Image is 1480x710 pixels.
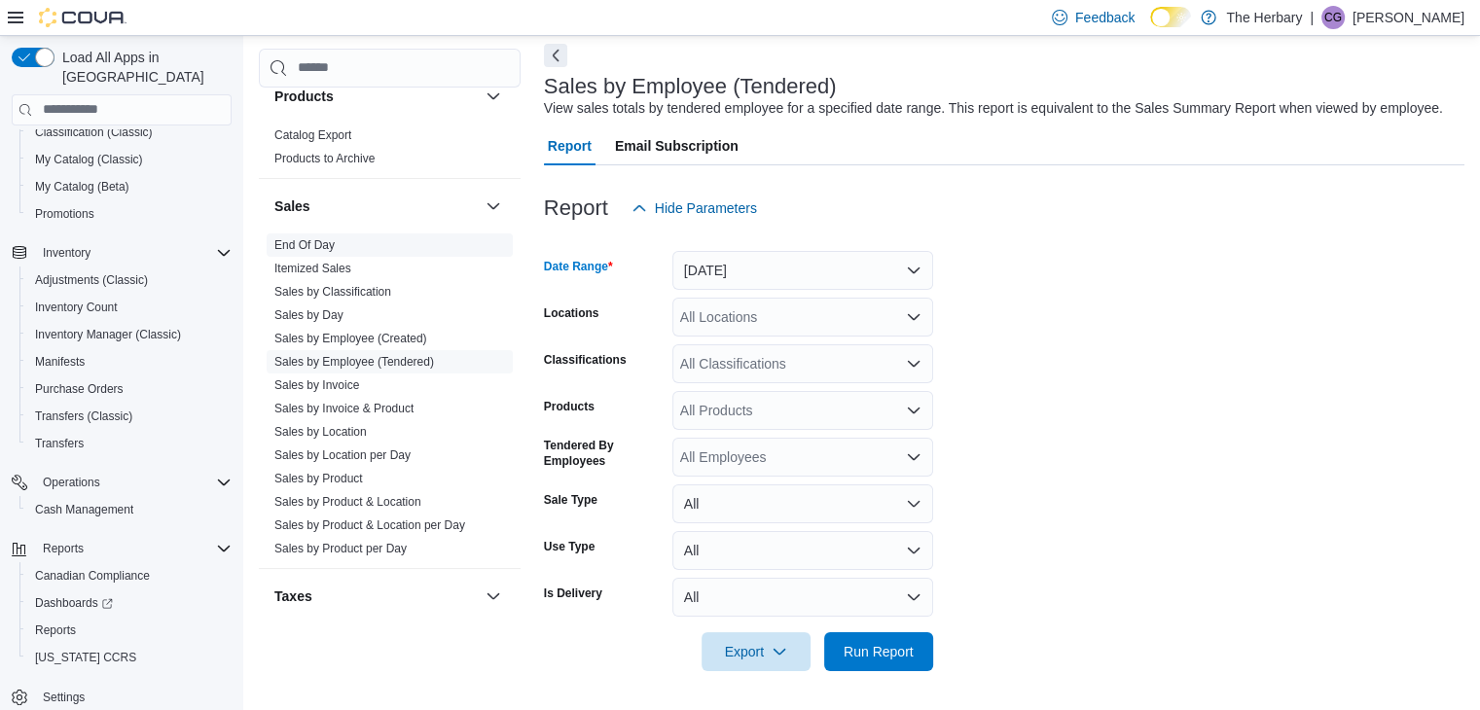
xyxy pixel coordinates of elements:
[274,128,351,142] a: Catalog Export
[27,175,137,198] a: My Catalog (Beta)
[35,650,136,665] span: [US_STATE] CCRS
[19,496,239,523] button: Cash Management
[274,401,414,416] span: Sales by Invoice & Product
[35,206,94,222] span: Promotions
[19,375,239,403] button: Purchase Orders
[274,237,335,253] span: End Of Day
[274,354,434,370] span: Sales by Employee (Tendered)
[274,541,407,556] span: Sales by Product per Day
[35,408,132,424] span: Transfers (Classic)
[544,352,627,368] label: Classifications
[35,381,124,397] span: Purchase Orders
[274,87,334,106] h3: Products
[482,195,505,218] button: Sales
[19,589,239,617] a: Dashboards
[274,518,465,532] a: Sales by Product & Location per Day
[19,146,239,173] button: My Catalog (Classic)
[1150,7,1191,27] input: Dark Mode
[35,124,153,140] span: Classification (Classic)
[35,272,148,288] span: Adjustments (Classic)
[19,348,239,375] button: Manifests
[35,622,76,638] span: Reports
[35,241,232,265] span: Inventory
[35,152,143,167] span: My Catalog (Classic)
[274,308,343,322] a: Sales by Day
[274,196,478,216] button: Sales
[19,294,239,321] button: Inventory Count
[544,305,599,321] label: Locations
[27,121,232,144] span: Classification (Classic)
[615,126,739,165] span: Email Subscription
[27,377,131,401] a: Purchase Orders
[35,686,92,709] a: Settings
[27,564,232,587] span: Canadian Compliance
[27,296,232,319] span: Inventory Count
[1150,27,1151,28] span: Dark Mode
[274,494,421,510] span: Sales by Product & Location
[274,495,421,509] a: Sales by Product & Location
[35,595,113,611] span: Dashboards
[906,309,921,325] button: Open list of options
[274,152,375,165] a: Products to Archive
[35,568,150,584] span: Canadian Compliance
[544,259,613,274] label: Date Range
[274,262,351,275] a: Itemized Sales
[27,646,232,669] span: Washington CCRS
[35,179,129,195] span: My Catalog (Beta)
[27,350,92,373] a: Manifests
[27,619,84,642] a: Reports
[274,331,427,346] span: Sales by Employee (Created)
[713,632,799,671] span: Export
[4,469,239,496] button: Operations
[672,484,933,523] button: All
[544,492,597,508] label: Sale Type
[27,121,161,144] a: Classification (Classic)
[274,377,359,393] span: Sales by Invoice
[259,124,521,178] div: Products
[1353,6,1464,29] p: [PERSON_NAME]
[1310,6,1314,29] p: |
[544,44,567,67] button: Next
[672,531,933,570] button: All
[4,535,239,562] button: Reports
[274,425,367,439] a: Sales by Location
[544,586,602,601] label: Is Delivery
[27,405,140,428] a: Transfers (Classic)
[35,354,85,370] span: Manifests
[702,632,811,671] button: Export
[548,126,592,165] span: Report
[35,502,133,517] span: Cash Management
[274,586,312,606] h3: Taxes
[274,87,478,106] button: Products
[39,8,126,27] img: Cova
[259,233,521,568] div: Sales
[27,564,158,587] a: Canadian Compliance
[27,350,232,373] span: Manifests
[274,284,391,300] span: Sales by Classification
[19,562,239,589] button: Canadian Compliance
[274,447,411,463] span: Sales by Location per Day
[274,542,407,555] a: Sales by Product per Day
[824,632,933,671] button: Run Report
[27,432,232,455] span: Transfers
[544,196,608,220] h3: Report
[27,405,232,428] span: Transfers (Classic)
[274,378,359,392] a: Sales by Invoice
[19,119,239,146] button: Classification (Classic)
[274,285,391,299] a: Sales by Classification
[27,498,232,521] span: Cash Management
[19,403,239,430] button: Transfers (Classic)
[27,591,121,615] a: Dashboards
[43,541,84,556] span: Reports
[624,189,765,228] button: Hide Parameters
[19,617,239,644] button: Reports
[43,475,100,490] span: Operations
[35,537,232,560] span: Reports
[482,85,505,108] button: Products
[27,377,232,401] span: Purchase Orders
[27,175,232,198] span: My Catalog (Beta)
[35,471,232,494] span: Operations
[274,238,335,252] a: End Of Day
[482,585,505,608] button: Taxes
[274,196,310,216] h3: Sales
